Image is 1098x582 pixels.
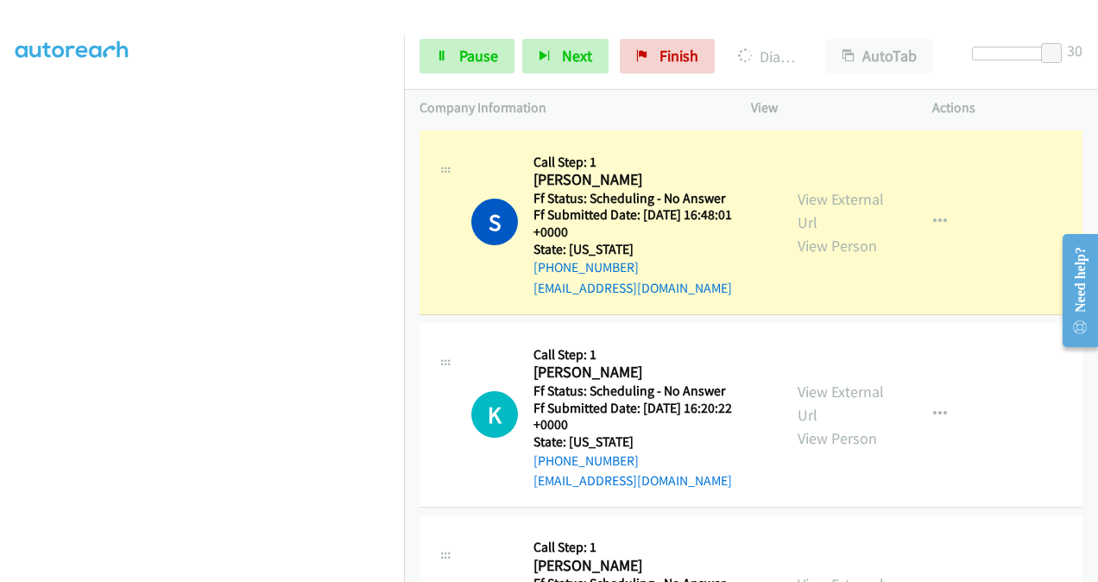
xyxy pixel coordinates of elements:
h5: Call Step: 1 [533,539,767,556]
a: View Person [798,236,877,256]
a: Pause [420,39,514,73]
p: View [751,98,901,118]
a: Finish [620,39,715,73]
div: 30 [1067,39,1082,62]
iframe: Resource Center [1049,222,1098,359]
h5: Call Step: 1 [533,154,767,171]
a: [EMAIL_ADDRESS][DOMAIN_NAME] [533,472,732,489]
a: View Person [798,428,877,448]
h5: State: [US_STATE] [533,241,767,258]
h2: [PERSON_NAME] [533,556,760,576]
h5: State: [US_STATE] [533,433,767,451]
span: Next [562,46,592,66]
a: [PHONE_NUMBER] [533,259,639,275]
button: AutoTab [826,39,933,73]
a: [EMAIL_ADDRESS][DOMAIN_NAME] [533,280,732,296]
p: Company Information [420,98,720,118]
h5: Ff Submitted Date: [DATE] 16:20:22 +0000 [533,400,767,433]
h5: Ff Status: Scheduling - No Answer [533,190,767,207]
span: Pause [459,46,498,66]
p: Actions [932,98,1082,118]
span: Finish [659,46,698,66]
a: View External Url [798,189,884,232]
h2: [PERSON_NAME] [533,170,760,190]
a: View External Url [798,382,884,425]
h5: Call Step: 1 [533,346,767,364]
h2: [PERSON_NAME] [533,363,760,383]
button: Next [522,39,609,73]
p: Dialing [PERSON_NAME] [738,45,795,68]
h1: S [471,199,518,245]
h5: Ff Submitted Date: [DATE] 16:48:01 +0000 [533,206,767,240]
h1: K [471,391,518,438]
a: [PHONE_NUMBER] [533,452,639,469]
h5: Ff Status: Scheduling - No Answer [533,383,767,400]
